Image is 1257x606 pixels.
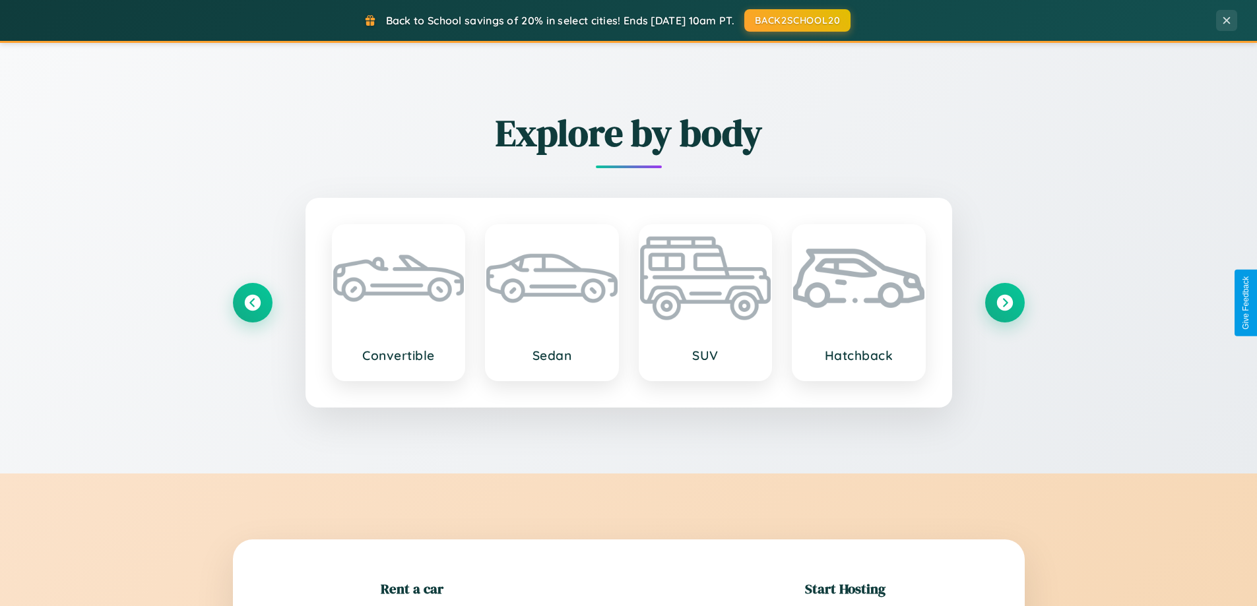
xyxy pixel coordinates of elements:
button: BACK2SCHOOL20 [744,9,851,32]
h2: Start Hosting [805,579,886,598]
h3: Sedan [500,348,604,363]
h2: Explore by body [233,107,1025,158]
h2: Rent a car [381,579,443,598]
h3: Convertible [346,348,451,363]
div: Give Feedback [1241,276,1250,330]
span: Back to School savings of 20% in select cities! Ends [DATE] 10am PT. [386,14,734,27]
h3: SUV [653,348,758,363]
h3: Hatchback [806,348,911,363]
